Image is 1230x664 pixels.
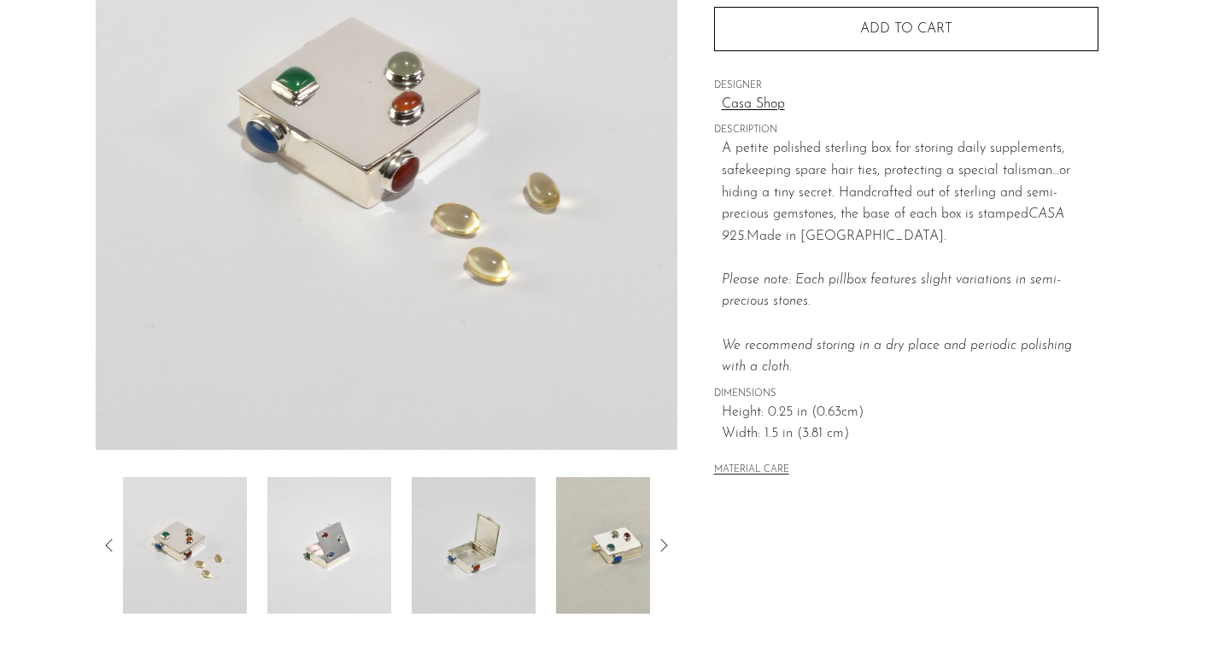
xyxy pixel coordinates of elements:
em: Please note: Each pillbox features slight variations in semi-precious stones. [722,273,1072,374]
span: Width: 1.5 in (3.81 cm) [722,423,1098,446]
span: DESIGNER [714,79,1098,94]
img: Sterling Gemstone Pillbox [123,477,247,614]
em: CASA 925. [722,207,1064,243]
span: DIMENSIONS [714,387,1098,402]
span: Height: 0.25 in (0.63cm) [722,402,1098,424]
img: Sterling Gemstone Pillbox [556,477,680,614]
img: Sterling Gemstone Pillbox [412,477,536,614]
button: Add to cart [714,7,1098,51]
span: DESCRIPTION [714,123,1098,138]
i: We recommend storing in a dry place and periodic polishing with a cloth. [722,339,1072,375]
p: A petite polished sterling box for storing daily supplements, safekeeping spare hair ties, protec... [722,138,1098,379]
span: Add to cart [860,21,952,38]
button: MATERIAL CARE [714,464,789,477]
a: Casa Shop [722,94,1098,116]
img: Sterling Gemstone Pillbox [267,477,391,614]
